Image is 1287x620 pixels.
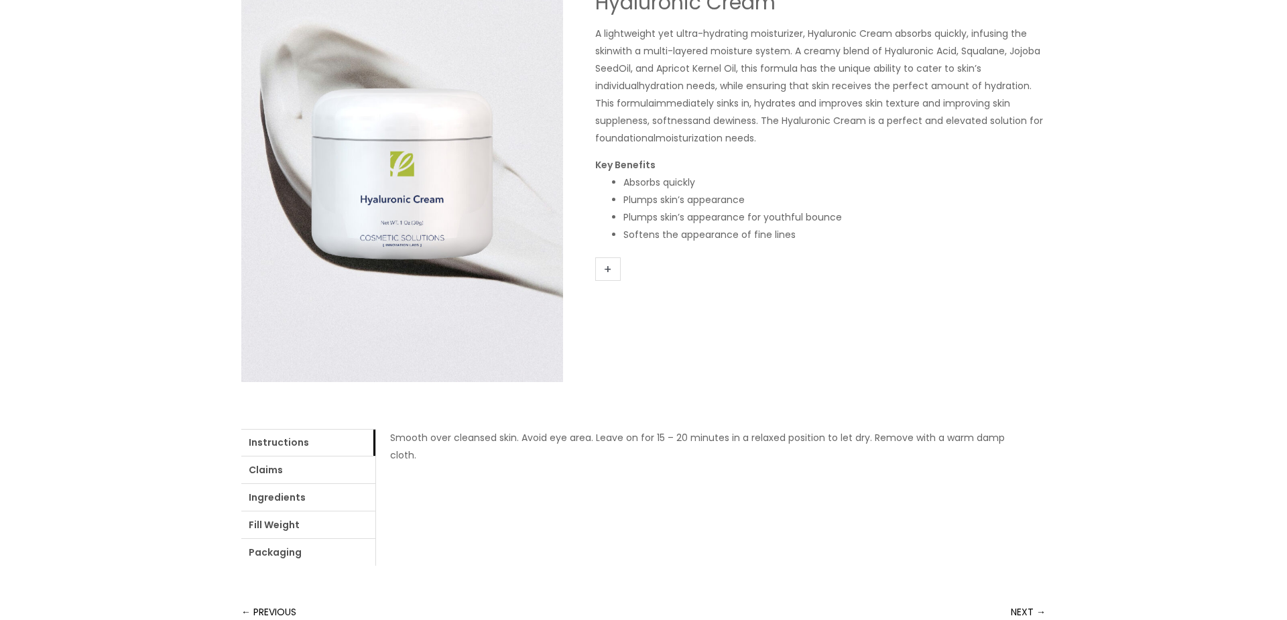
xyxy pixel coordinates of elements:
[623,208,1046,226] li: Plumps skin’s appearance for youthful bounce
[390,429,1032,464] p: Smooth over cleansed skin. Avoid eye area. Leave on for 15 – 20 minutes in a relaxed position to ...
[595,158,656,172] strong: Key Benefits
[595,62,981,92] span: Oil, and Apricot Kernel Oil, this formula has the unique ability to cater to skin’s individual
[623,191,1046,208] li: Plumps skin’s appearance
[241,539,375,566] a: Packaging
[595,27,1027,58] span: A lightweight yet ultra-hydrating moisturizer, Hyaluronic Cream absorbs quickly, infusing the skin
[241,456,375,483] a: Claims
[241,511,375,538] a: Fill Weight
[241,429,375,456] a: Instructions
[623,174,1046,191] li: Absorbs quickly
[595,44,1040,75] span: with a multi-layered moisture system. A creamy blend of Hyaluronic Acid, Squalane, Jojoba Seed
[623,226,1046,243] li: Softens the appearance of fine lines
[656,131,756,145] span: moisturization needs.
[595,97,1010,127] span: immediately sinks in, hydrates and improves skin texture and improving skin suppleness, softness
[241,484,375,511] a: Ingredients
[595,257,621,281] a: +
[595,114,1043,145] span: and dewiness. The Hyaluronic Cream is a perfect and elevated solution for foundational
[595,79,1032,110] span: hydration needs, while ensuring that skin receives the perfect amount of hydration. This formula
